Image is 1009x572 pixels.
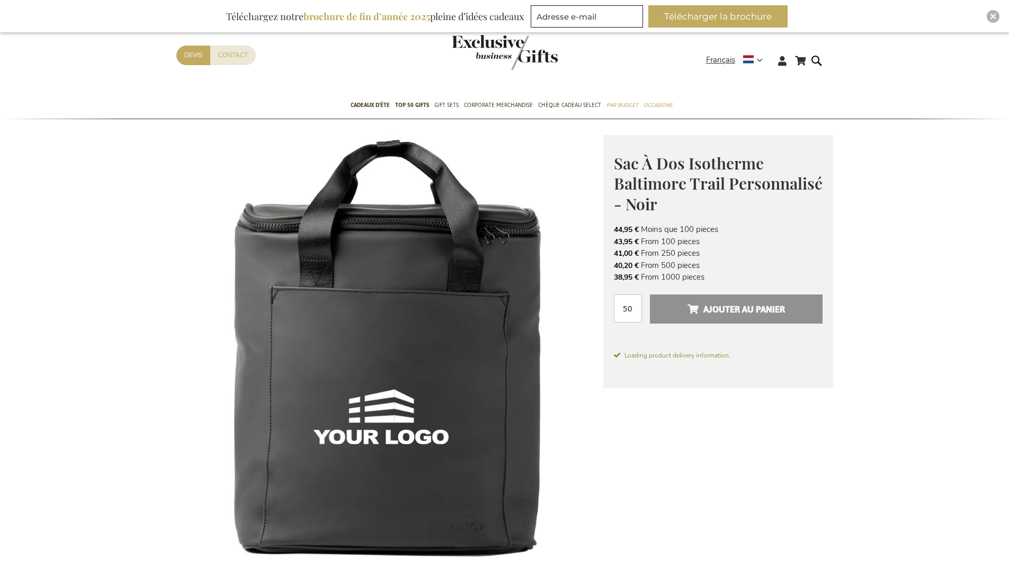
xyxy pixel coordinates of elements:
[648,5,788,28] button: Télécharger la brochure
[538,93,601,119] a: Chèque Cadeau Select
[531,5,646,31] form: marketing offers and promotions
[395,100,429,111] span: TOP 50 Gifts
[614,153,823,215] span: Sac À Dos Isotherme Baltimore Trail Personnalisé - Noir
[614,224,823,235] li: Moins que 100 pieces
[614,248,639,258] span: 41,00 €
[464,100,533,111] span: Corporate Merchandise
[614,236,823,247] li: From 100 pieces
[464,93,533,119] a: Corporate Merchandise
[987,10,999,23] div: Close
[395,93,429,119] a: TOP 50 Gifts
[614,294,642,323] input: Qté
[614,260,823,271] li: From 500 pieces
[644,93,672,119] a: Occasions
[614,261,639,271] span: 40,20 €
[614,351,823,360] span: Loading product delivery information.
[210,46,256,65] a: Contact
[706,54,735,66] span: Français
[531,5,643,28] input: Adresse e-mail
[303,10,430,23] b: brochure de fin d’année 2025
[538,100,601,111] span: Chèque Cadeau Select
[452,35,558,70] img: Exclusive Business gifts logo
[614,237,639,247] span: 43,95 €
[614,272,639,282] span: 38,95 €
[990,13,996,20] img: Close
[176,135,603,562] img: Personalised Baltimore Trail Cooler Backpack - Black
[614,271,823,283] li: From 1000 pieces
[606,93,638,119] a: Par budget
[176,46,210,65] a: Devis
[221,5,529,28] div: Téléchargez notre pleine d’idées cadeaux
[614,225,639,235] span: 44,95 €
[351,100,390,111] span: Cadeaux D'Éte
[434,100,459,111] span: Gift Sets
[452,35,505,70] a: store logo
[614,247,823,259] li: From 250 pieces
[606,100,638,111] span: Par budget
[434,93,459,119] a: Gift Sets
[644,100,672,111] span: Occasions
[351,93,390,119] a: Cadeaux D'Éte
